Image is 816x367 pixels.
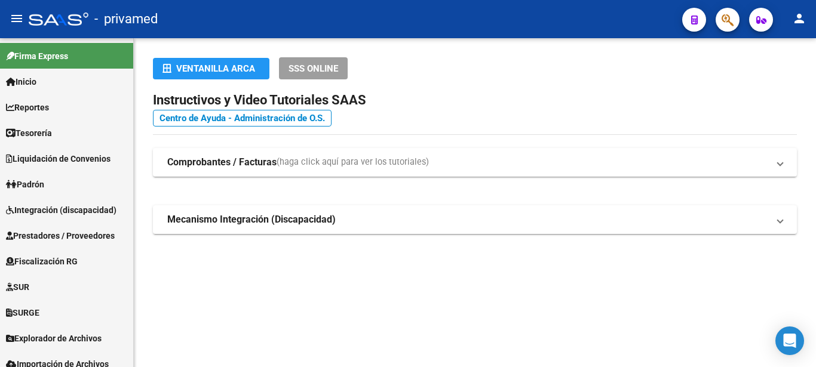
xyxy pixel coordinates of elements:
span: SUR [6,280,29,294]
span: Integración (discapacidad) [6,203,116,217]
span: Firma Express [6,50,68,63]
button: SSS ONLINE [279,57,348,79]
span: Explorador de Archivos [6,332,102,345]
span: - privamed [94,6,158,32]
span: (haga click aquí para ver los tutoriales) [277,156,429,169]
div: Open Intercom Messenger [775,326,804,355]
span: Inicio [6,75,36,88]
span: Fiscalización RG [6,255,78,268]
div: Ventanilla ARCA [162,58,260,79]
span: Reportes [6,101,49,114]
span: SURGE [6,306,39,319]
mat-expansion-panel-header: Mecanismo Integración (Discapacidad) [153,205,797,234]
span: Liquidación de Convenios [6,152,111,165]
span: Prestadores / Proveedores [6,229,115,242]
span: Tesorería [6,127,52,140]
span: Padrón [6,178,44,191]
strong: Comprobantes / Facturas [167,156,277,169]
mat-icon: menu [10,11,24,26]
a: Centro de Ayuda - Administración de O.S. [153,110,332,127]
span: SSS ONLINE [289,63,338,74]
mat-icon: person [792,11,806,26]
strong: Mecanismo Integración (Discapacidad) [167,213,336,226]
button: Ventanilla ARCA [153,58,269,79]
mat-expansion-panel-header: Comprobantes / Facturas(haga click aquí para ver los tutoriales) [153,148,797,177]
h2: Instructivos y Video Tutoriales SAAS [153,89,797,112]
